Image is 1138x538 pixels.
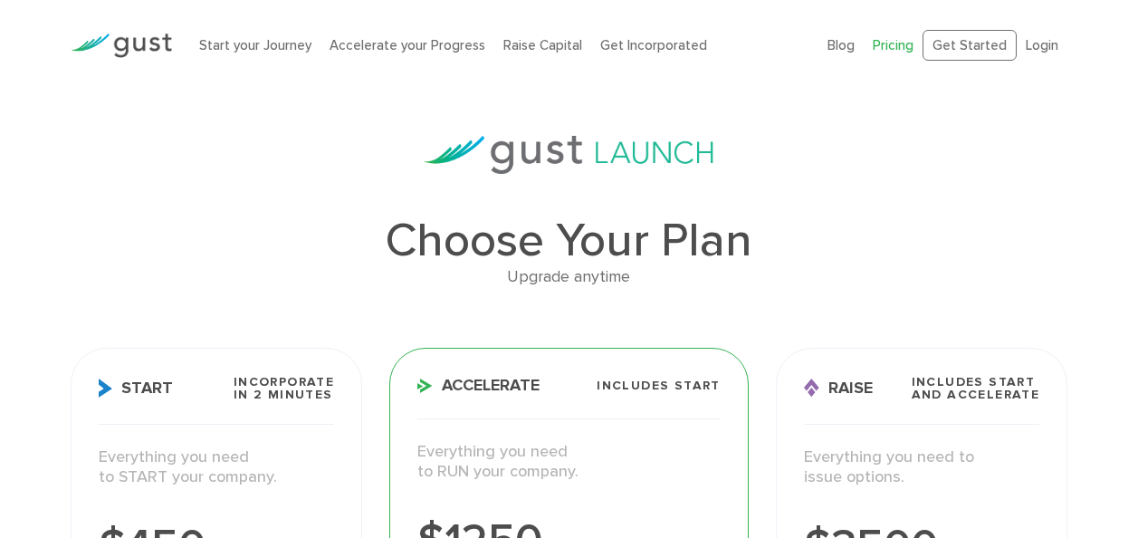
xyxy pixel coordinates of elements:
a: Pricing [873,37,913,53]
a: Accelerate your Progress [330,37,485,53]
a: Get Started [923,30,1017,62]
a: Blog [827,37,855,53]
p: Everything you need to START your company. [99,447,334,488]
p: Everything you need to issue options. [804,447,1039,488]
img: Gust Logo [71,34,172,58]
span: Includes START [597,379,721,392]
img: Raise Icon [804,379,819,398]
img: Start Icon X2 [99,379,112,398]
img: Accelerate Icon [417,379,433,393]
span: Accelerate [417,378,540,394]
span: Incorporate in 2 Minutes [234,376,334,401]
img: gust-launch-logos.svg [424,136,713,174]
div: Upgrade anytime [71,264,1067,291]
a: Get Incorporated [600,37,707,53]
p: Everything you need to RUN your company. [417,442,720,483]
span: Start [99,379,173,398]
span: Raise [804,379,873,398]
span: Includes START and ACCELERATE [912,376,1040,401]
a: Login [1026,37,1058,53]
a: Raise Capital [503,37,582,53]
h1: Choose Your Plan [71,217,1067,264]
a: Start your Journey [199,37,311,53]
